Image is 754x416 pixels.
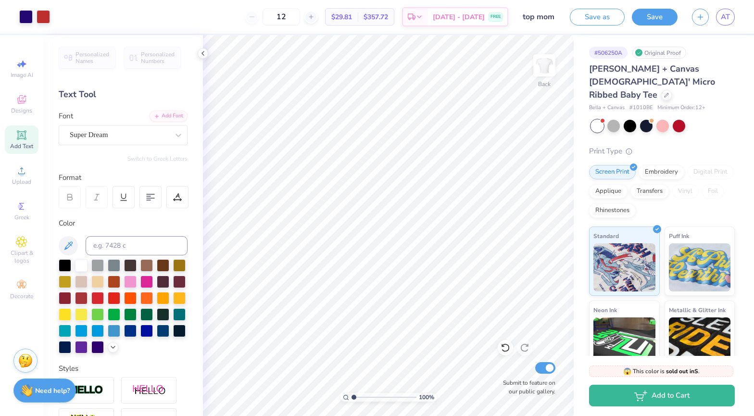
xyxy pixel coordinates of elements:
[498,378,555,396] label: Submit to feature on our public gallery.
[59,111,73,122] label: Font
[490,13,501,20] span: FREE
[632,47,686,59] div: Original Proof
[589,63,715,101] span: [PERSON_NAME] + Canvas [DEMOGRAPHIC_DATA]' Micro Ribbed Baby Tee
[593,231,619,241] span: Standard
[669,243,731,291] img: Puff Ink
[630,184,669,199] div: Transfers
[59,363,188,374] div: Styles
[419,393,434,402] span: 100 %
[702,184,724,199] div: Foil
[593,243,655,291] img: Standard
[716,9,735,25] a: AT
[538,80,551,88] div: Back
[127,155,188,163] button: Switch to Greek Letters
[331,12,352,22] span: $29.81
[364,12,388,22] span: $357.72
[35,386,70,395] strong: Need help?
[132,384,166,396] img: Shadow
[672,184,699,199] div: Vinyl
[433,12,485,22] span: [DATE] - [DATE]
[59,172,188,183] div: Format
[5,249,38,265] span: Clipart & logos
[150,111,188,122] div: Add Font
[669,317,731,366] img: Metallic & Glitter Ink
[59,88,188,101] div: Text Tool
[589,47,628,59] div: # 506250A
[669,305,726,315] span: Metallic & Glitter Ink
[589,165,636,179] div: Screen Print
[666,367,698,375] strong: sold out in S
[86,236,188,255] input: e.g. 7428 c
[589,184,628,199] div: Applique
[535,56,554,75] img: Back
[657,104,705,112] span: Minimum Order: 12 +
[14,214,29,221] span: Greek
[623,367,700,376] span: This color is .
[10,292,33,300] span: Decorate
[11,107,32,114] span: Designs
[721,12,730,23] span: AT
[263,8,300,25] input: – –
[639,165,684,179] div: Embroidery
[589,385,735,406] button: Add to Cart
[70,385,103,396] img: Stroke
[12,178,31,186] span: Upload
[515,7,563,26] input: Untitled Design
[570,9,625,25] button: Save as
[59,218,188,229] div: Color
[593,317,655,366] img: Neon Ink
[629,104,653,112] span: # 1010BE
[687,165,734,179] div: Digital Print
[632,9,678,25] button: Save
[589,203,636,218] div: Rhinestones
[593,305,617,315] span: Neon Ink
[141,51,175,64] span: Personalized Numbers
[589,104,625,112] span: Bella + Canvas
[589,146,735,157] div: Print Type
[11,71,33,79] span: Image AI
[10,142,33,150] span: Add Text
[669,231,689,241] span: Puff Ink
[75,51,110,64] span: Personalized Names
[623,367,631,376] span: 😱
